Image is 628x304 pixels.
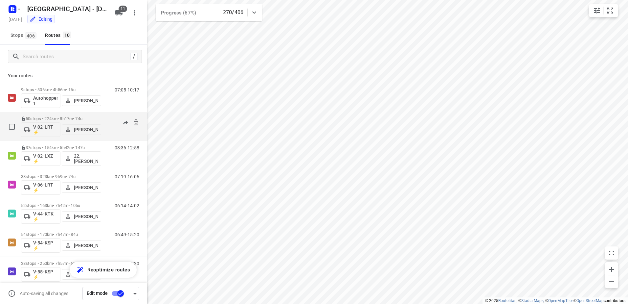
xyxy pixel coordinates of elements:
[33,211,57,222] p: V-44-KTK ⚡
[87,291,108,296] span: Edit mode
[25,4,110,14] h5: Rename
[115,174,139,179] p: 07:19-16:06
[115,87,139,92] p: 07:05-10:17
[115,261,139,266] p: 07:00-15:30
[11,31,38,39] span: Stops
[8,72,139,79] p: Your routes
[62,240,101,251] button: [PERSON_NAME]
[21,238,60,253] button: V-54-KSP ⚡
[161,10,196,16] span: Progress (67%)
[70,262,137,278] button: Reoptimize routes
[62,151,101,166] button: 22. [PERSON_NAME]
[87,266,130,274] span: Reoptimize routes
[21,209,60,224] button: V-44-KTK ⚡
[20,291,68,296] p: Auto-saving all changes
[33,182,57,193] p: V-06-LRT ⚡
[21,151,60,166] button: V-02-LXZ ⚡
[21,116,101,121] p: 50 stops • 224km • 8h17m • 74u
[33,269,57,280] p: V-55-KSP ⚡
[223,9,243,16] p: 270/406
[589,4,618,17] div: small contained button group
[21,203,101,208] p: 52 stops • 163km • 7h42m • 105u
[156,4,262,21] div: Progress (67%)270/406
[74,127,98,132] p: [PERSON_NAME]
[74,243,98,248] p: [PERSON_NAME]
[21,180,60,195] button: V-06-LRT ⚡
[33,240,57,251] p: V-54-KSP ⚡
[548,298,573,303] a: OpenMapTiles
[521,298,544,303] a: Stadia Maps
[604,4,617,17] button: Fit zoom
[74,153,98,164] p: 22. [PERSON_NAME]
[21,87,101,92] p: 9 stops • 306km • 4h56m • 16u
[62,124,101,135] button: [PERSON_NAME]
[485,298,625,303] li: © 2025 , © , © © contributors
[128,6,141,19] button: More
[74,214,98,219] p: [PERSON_NAME]
[33,124,57,135] p: V-02-LRT ⚡
[23,52,130,62] input: Search routes
[21,122,60,137] button: V-02-LRT ⚡
[119,116,132,129] button: Send to driver
[62,269,101,280] button: [PERSON_NAME]
[133,119,139,127] button: Unlock route
[576,298,604,303] a: OpenStreetMap
[21,261,101,266] p: 38 stops • 250km • 7h57m • 69u
[131,289,139,297] div: Driver app settings
[130,53,138,60] div: /
[62,182,101,193] button: [PERSON_NAME]
[62,211,101,222] button: [PERSON_NAME]
[25,32,36,39] span: 406
[115,145,139,150] p: 08:36-12:58
[112,6,125,19] button: 11
[5,120,18,133] span: Select
[590,4,603,17] button: Map settings
[498,298,517,303] a: Routetitan
[115,232,139,237] p: 06:49-15:20
[30,16,53,22] div: You are currently in edit mode.
[74,98,98,103] p: [PERSON_NAME]
[21,145,101,150] p: 37 stops • 154km • 5h42m • 147u
[33,95,57,106] p: Autohopper 1
[119,6,127,12] span: 11
[74,185,98,190] p: [PERSON_NAME]
[21,93,60,108] button: Autohopper 1
[33,153,57,164] p: V-02-LXZ ⚡
[45,31,73,39] div: Routes
[62,95,101,106] button: [PERSON_NAME]
[21,267,60,282] button: V-55-KSP ⚡
[63,32,72,38] span: 10
[21,174,101,179] p: 38 stops • 323km • 9h9m • 74u
[6,15,25,23] h5: Project date
[115,203,139,208] p: 06:14-14:02
[21,232,101,237] p: 54 stops • 170km • 7h47m • 84u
